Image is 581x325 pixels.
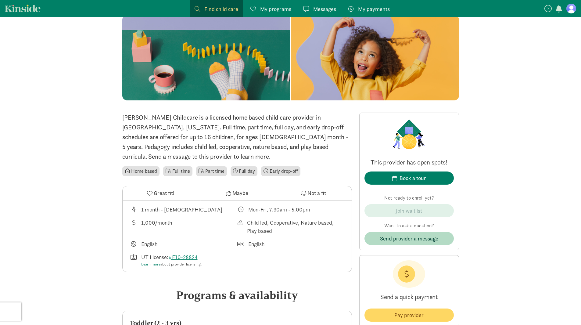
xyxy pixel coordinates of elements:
[130,205,237,214] div: Age range for children that this provider cares for
[380,234,438,243] span: Send provider a message
[163,166,192,176] li: Full time
[394,311,424,319] span: Pay provider
[396,207,422,215] div: Join waitlist
[275,186,351,200] button: Not a fit
[261,166,300,176] li: Early drop-off
[196,166,227,176] li: Part time
[237,218,344,235] div: This provider's education philosophy
[364,232,454,245] button: Send provider a message
[130,218,237,235] div: Average tuition for this program
[260,5,291,13] span: My programs
[141,218,172,235] div: 1,000/month
[391,118,427,151] img: Provider logo
[123,186,199,200] button: Great fit!
[364,194,454,202] p: Not ready to enroll yet?
[231,166,258,176] li: Full day
[364,222,454,229] p: Want to ask a question?
[130,240,237,248] div: Languages taught
[364,204,454,217] button: Join waitlist
[130,253,237,267] div: License number
[248,205,310,214] div: Mon-Fri, 7:30am - 5:00pm
[199,186,275,200] button: Maybe
[141,205,222,214] div: 1 month - [DEMOGRAPHIC_DATA]
[307,189,326,197] span: Not a fit
[400,174,426,182] div: Book a tour
[364,288,454,306] p: Send a quick payment
[5,5,41,12] a: Kinside
[141,253,202,267] div: UT License:
[122,166,160,176] li: Home based
[247,218,344,235] div: Child led, Cooperative, Nature based, Play based
[204,5,238,13] span: Find child care
[364,158,454,167] p: This provider has open spots!
[358,5,390,13] span: My payments
[313,5,336,13] span: Messages
[141,262,160,267] a: Learn more
[168,254,198,261] a: #F10-28824
[248,240,264,248] div: English
[154,189,174,197] span: Great fit!
[141,261,202,267] div: about provider licensing.
[232,189,248,197] span: Maybe
[237,205,344,214] div: Class schedule
[122,113,352,161] p: [PERSON_NAME] Childcare is a licensed home based child care provider in [GEOGRAPHIC_DATA], [US_ST...
[237,240,344,248] div: Languages spoken
[141,240,157,248] div: English
[364,172,454,185] button: Book a tour
[122,287,352,303] div: Programs & availability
